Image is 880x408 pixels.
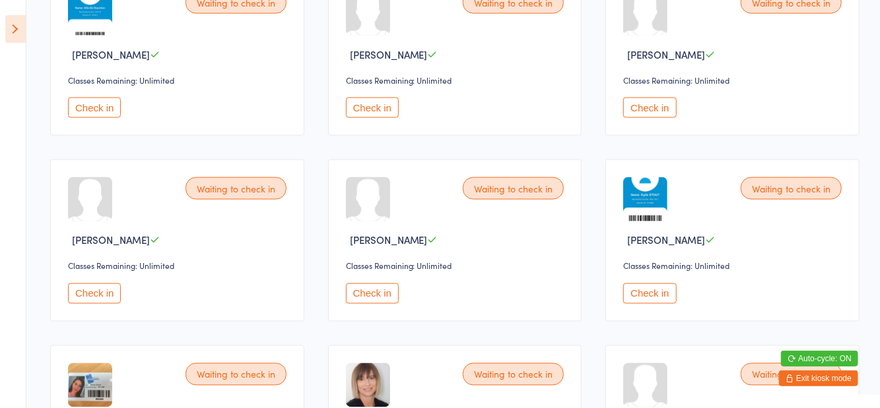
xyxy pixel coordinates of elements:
div: Classes Remaining: Unlimited [623,74,846,86]
div: Waiting to check in [186,177,287,200]
span: [PERSON_NAME] [350,47,428,61]
button: Check in [346,283,399,304]
button: Check in [623,98,676,118]
img: image1719217425.png [346,363,390,407]
button: Check in [68,98,121,118]
div: Waiting to check in [463,363,564,386]
button: Check in [68,283,121,304]
img: image1631494321.png [68,363,112,407]
div: Classes Remaining: Unlimited [623,260,846,272]
img: image1738148763.png [623,177,667,221]
button: Check in [623,283,676,304]
div: Classes Remaining: Unlimited [346,74,568,86]
span: [PERSON_NAME] [350,233,428,247]
span: [PERSON_NAME] [627,47,705,61]
div: Waiting to check in [463,177,564,200]
span: [PERSON_NAME] [72,47,150,61]
div: Waiting to check in [741,363,842,386]
div: Classes Remaining: Unlimited [346,260,568,272]
div: Waiting to check in [186,363,287,386]
div: Waiting to check in [741,177,842,200]
button: Auto-cycle: ON [781,351,858,366]
button: Exit kiosk mode [779,370,858,386]
button: Check in [346,98,399,118]
div: Classes Remaining: Unlimited [68,260,290,272]
span: [PERSON_NAME] [72,233,150,247]
div: Classes Remaining: Unlimited [68,74,290,86]
span: [PERSON_NAME] [627,233,705,247]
